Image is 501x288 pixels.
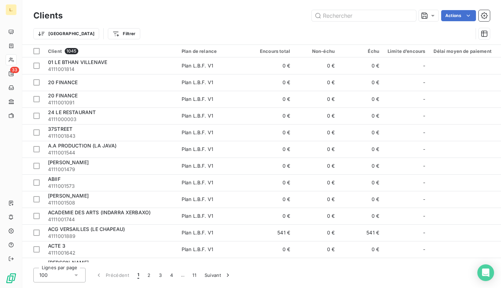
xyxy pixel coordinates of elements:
[423,229,425,236] span: -
[423,196,425,203] span: -
[48,126,72,132] span: 37STREET
[423,112,425,119] span: -
[423,129,425,136] span: -
[339,224,383,241] td: 541 €
[155,268,166,282] button: 3
[294,208,339,224] td: 0 €
[6,273,17,284] img: Logo LeanPay
[48,249,173,256] span: 4111001642
[48,216,173,223] span: 4111001744
[182,96,213,103] div: Plan L.B.F. V1
[294,124,339,141] td: 0 €
[423,62,425,69] span: -
[48,159,89,165] span: [PERSON_NAME]
[294,107,339,124] td: 0 €
[250,208,294,224] td: 0 €
[250,91,294,107] td: 0 €
[423,246,425,253] span: -
[339,158,383,174] td: 0 €
[48,199,173,206] span: 4111001508
[250,158,294,174] td: 0 €
[65,48,78,54] span: 1045
[477,264,494,281] div: Open Intercom Messenger
[294,258,339,274] td: 0 €
[294,74,339,91] td: 0 €
[48,233,173,240] span: 4111001889
[250,74,294,91] td: 0 €
[10,67,19,73] span: 33
[182,48,246,54] div: Plan de relance
[108,28,140,39] button: Filtrer
[48,93,78,98] span: 20 FINANCE
[294,191,339,208] td: 0 €
[294,241,339,258] td: 0 €
[48,116,173,123] span: 4111000003
[6,68,16,79] a: 33
[48,66,173,73] span: 4111001814
[294,174,339,191] td: 0 €
[339,191,383,208] td: 0 €
[182,146,213,153] div: Plan L.B.F. V1
[294,158,339,174] td: 0 €
[48,79,78,85] span: 20 FINANCE
[250,107,294,124] td: 0 €
[48,149,173,156] span: 4111001544
[339,91,383,107] td: 0 €
[48,109,96,115] span: 24 LE RESTAURANT
[182,79,213,86] div: Plan L.B.F. V1
[177,270,188,281] span: …
[48,59,107,65] span: 01 LE BTHAN VILLENAVE
[48,133,173,139] span: 4111001843
[294,224,339,241] td: 0 €
[294,57,339,74] td: 0 €
[294,91,339,107] td: 0 €
[250,258,294,274] td: 0 €
[423,146,425,153] span: -
[182,179,213,186] div: Plan L.B.F. V1
[182,162,213,169] div: Plan L.B.F. V1
[339,141,383,158] td: 0 €
[339,107,383,124] td: 0 €
[48,176,61,182] span: ABIIF
[339,74,383,91] td: 0 €
[188,268,200,282] button: 11
[6,4,17,15] div: L.
[182,213,213,219] div: Plan L.B.F. V1
[137,272,139,279] span: 1
[133,268,143,282] button: 1
[182,129,213,136] div: Plan L.B.F. V1
[48,99,173,106] span: 4111001091
[48,143,117,149] span: A.A PRODUCTION (LA JAVA)
[33,28,99,39] button: [GEOGRAPHIC_DATA]
[423,79,425,86] span: -
[250,124,294,141] td: 0 €
[441,10,476,21] button: Actions
[39,272,48,279] span: 100
[200,268,236,282] button: Suivant
[48,226,125,232] span: ACG VERSAILLES (LE CHAPEAU)
[48,259,89,265] span: [PERSON_NAME]
[423,96,425,103] span: -
[143,268,154,282] button: 2
[423,162,425,169] span: -
[91,268,133,282] button: Précédent
[339,258,383,274] td: 0 €
[182,196,213,203] div: Plan L.B.F. V1
[339,57,383,74] td: 0 €
[48,243,65,249] span: ACTE 3
[250,241,294,258] td: 0 €
[48,166,173,173] span: 4111001479
[339,208,383,224] td: 0 €
[423,213,425,219] span: -
[250,174,294,191] td: 0 €
[182,112,213,119] div: Plan L.B.F. V1
[423,179,425,186] span: -
[182,62,213,69] div: Plan L.B.F. V1
[339,241,383,258] td: 0 €
[48,193,89,199] span: [PERSON_NAME]
[339,174,383,191] td: 0 €
[182,229,213,236] div: Plan L.B.F. V1
[343,48,379,54] div: Échu
[388,48,425,54] div: Limite d’encours
[339,124,383,141] td: 0 €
